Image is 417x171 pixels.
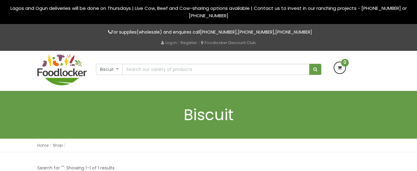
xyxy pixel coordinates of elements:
a: Log in [161,40,177,46]
input: Search our variety of products [122,64,309,75]
a: [PHONE_NUMBER] [200,29,237,35]
a: Shop [53,143,63,148]
h1: Biscuit [37,106,380,123]
a: Foodlocker Discount Club [201,40,256,46]
span: Lagos and Ogun deliveries will be done on Thursdays | Live Cow, Beef and Cow-sharing options avai... [10,5,407,19]
p: For supplies(wholesale) and enquires call , , [37,29,380,36]
span: | [178,39,179,46]
span: 0 [341,59,349,67]
span: | [198,39,200,46]
a: Home [37,143,48,148]
img: FoodLocker [37,54,87,85]
a: Register [181,40,197,46]
a: [PHONE_NUMBER] [238,29,274,35]
a: [PHONE_NUMBER] [275,29,312,35]
button: Biscuit [96,64,123,75]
